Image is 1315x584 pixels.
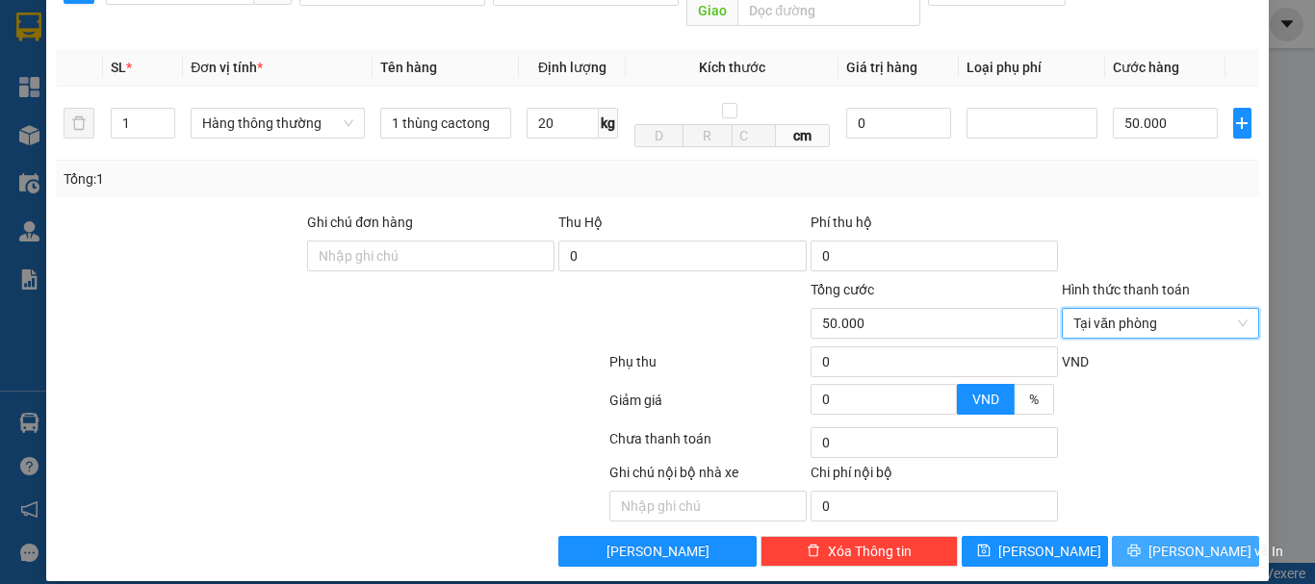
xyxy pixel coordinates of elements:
button: deleteXóa Thông tin [761,536,958,567]
span: cm [776,124,831,147]
span: [PERSON_NAME] và In [1148,541,1283,562]
input: VD: Bàn, Ghế [380,108,511,139]
span: Thu Hộ [558,215,603,230]
div: Chi phí nội bộ [811,462,1058,491]
div: Ghi chú nội bộ nhà xe [609,462,807,491]
label: Hình thức thanh toán [1062,282,1190,297]
input: D [634,124,683,147]
span: % [1029,392,1039,407]
span: Đơn vị tính [191,60,263,75]
span: VND [972,392,999,407]
button: delete [64,108,94,139]
span: Giá trị hàng [846,60,917,75]
span: Định lượng [538,60,606,75]
div: Giảm giá [607,390,809,423]
span: Tại văn phòng [1073,309,1248,338]
span: VND [1062,354,1089,369]
span: Kích thước [699,60,765,75]
span: printer [1127,544,1141,559]
div: Tổng: 1 [64,168,509,190]
input: R [683,124,732,147]
button: printer[PERSON_NAME] và In [1112,536,1259,567]
label: Ghi chú đơn hàng [307,215,413,230]
span: Tên hàng [380,60,437,75]
input: Ghi chú đơn hàng [307,241,554,271]
button: [PERSON_NAME] [558,536,756,567]
div: Chưa thanh toán [607,428,809,462]
span: Cước hàng [1113,60,1179,75]
span: SL [111,60,126,75]
button: save[PERSON_NAME] [962,536,1109,567]
div: Phí thu hộ [811,212,1058,241]
th: Loại phụ phí [959,49,1105,87]
span: Xóa Thông tin [828,541,912,562]
span: [PERSON_NAME] [998,541,1101,562]
span: save [977,544,991,559]
div: Phụ thu [607,351,809,385]
span: Hàng thông thường [202,109,353,138]
span: delete [807,544,820,559]
button: plus [1233,108,1251,139]
span: plus [1234,115,1251,131]
input: Nhập ghi chú [609,491,807,521]
input: C [732,124,776,147]
input: 0 [846,108,951,139]
span: kg [599,108,618,139]
span: Tổng cước [811,282,874,297]
span: [PERSON_NAME] [606,541,709,562]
